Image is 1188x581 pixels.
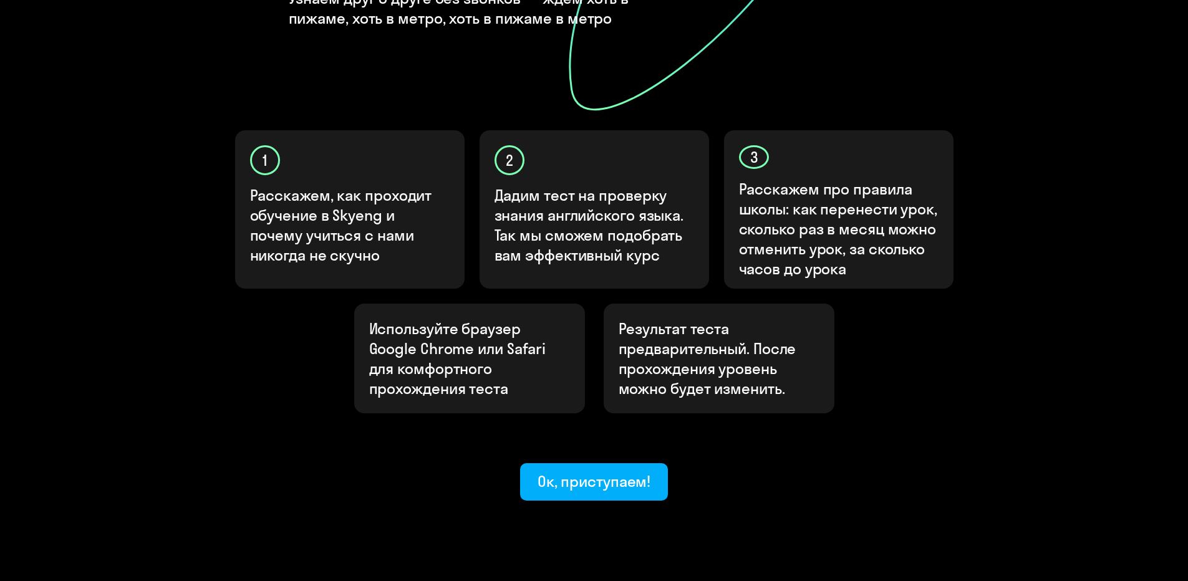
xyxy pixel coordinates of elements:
p: Дадим тест на проверку знания английского языка. Так мы сможем подобрать вам эффективный курс [495,185,695,265]
p: Расскажем, как проходит обучение в Skyeng и почему учиться с нами никогда не скучно [250,185,451,265]
div: 1 [250,145,280,175]
p: Расскажем про правила школы: как перенести урок, сколько раз в месяц можно отменить урок, за скол... [739,179,940,279]
p: Результат теста предварительный. После прохождения уровень можно будет изменить. [619,319,819,398]
div: Ок, приступаем! [538,471,651,491]
p: Используйте браузер Google Chrome или Safari для комфортного прохождения теста [369,319,570,398]
div: 3 [739,145,769,169]
button: Ок, приступаем! [520,463,669,501]
div: 2 [495,145,524,175]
